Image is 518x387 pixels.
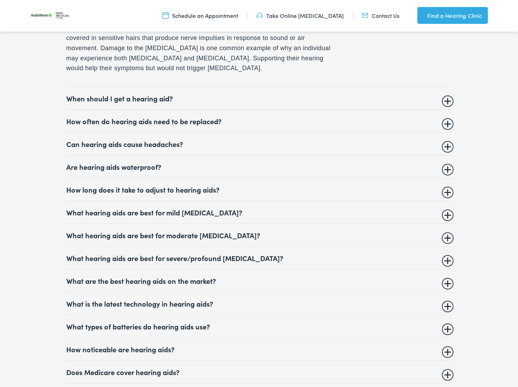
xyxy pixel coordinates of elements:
summary: What types of batteries do hearing aids use? [66,322,452,331]
summary: How noticeable are hearing aids? [66,345,452,353]
a: Schedule an Appointment [162,12,238,19]
summary: Does Medicare cover hearing aids? [66,368,452,376]
summary: What hearing aids are best for mild [MEDICAL_DATA]? [66,208,452,216]
summary: What is the latest technology in hearing aids? [66,299,452,308]
img: utility icon [417,11,424,20]
summary: When should I get a hearing aid? [66,94,452,102]
p: The ear contains a network of membranes and tubes that participate in not just the [MEDICAL_DATA]... [66,3,336,74]
img: utility icon [362,12,368,19]
summary: Can hearing aids cause headaches? [66,140,452,148]
summary: What hearing aids are best for moderate [MEDICAL_DATA]? [66,231,452,239]
summary: What are the best hearing aids on the market? [66,276,452,285]
a: Find a Hearing Clinic [417,7,487,24]
summary: What hearing aids are best for severe/profound [MEDICAL_DATA]? [66,254,452,262]
img: utility icon [256,12,263,19]
summary: How often do hearing aids need to be replaced? [66,117,452,125]
a: Take Online [MEDICAL_DATA] [256,12,344,19]
a: Contact Us [362,12,399,19]
summary: Are hearing aids waterproof? [66,162,452,171]
summary: How long does it take to adjust to hearing aids? [66,185,452,194]
img: utility icon [162,12,169,19]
